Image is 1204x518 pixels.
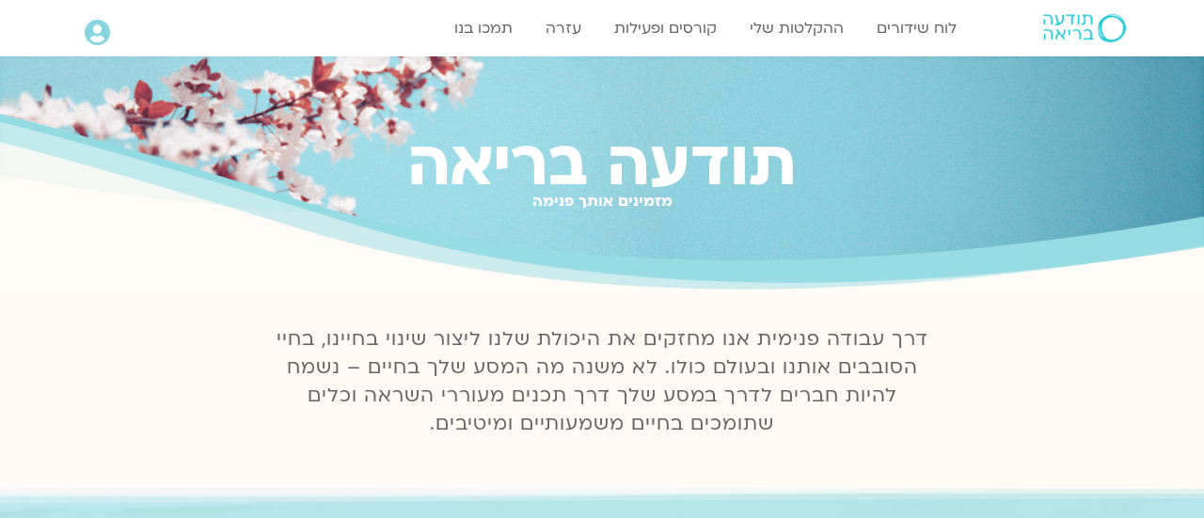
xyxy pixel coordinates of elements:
[1043,14,1126,42] img: תודעה בריאה
[536,10,591,46] a: עזרה
[265,325,939,438] p: דרך עבודה פנימית אנו מחזקים את היכולת שלנו ליצור שינוי בחיינו, בחיי הסובבים אותנו ובעולם כולו. לא...
[605,10,726,46] a: קורסים ופעילות
[445,10,522,46] a: תמכו בנו
[867,10,966,46] a: לוח שידורים
[740,10,853,46] a: ההקלטות שלי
